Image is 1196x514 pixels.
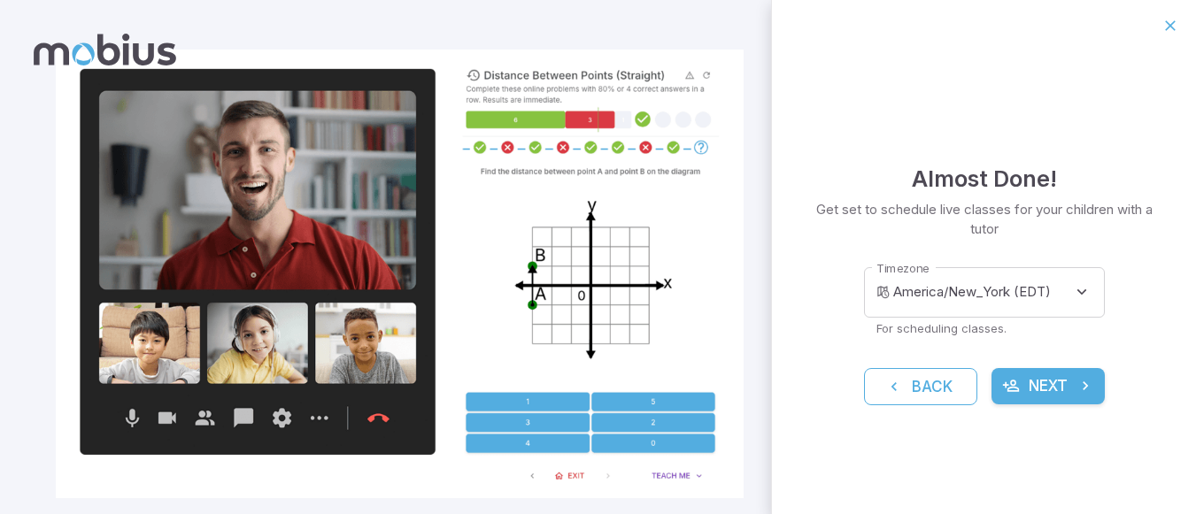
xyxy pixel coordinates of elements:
img: parent_5-illustration [56,50,744,498]
p: For scheduling classes. [876,320,1092,336]
h4: Almost Done! [912,161,1057,196]
p: Get set to schedule live classes for your children with a tutor [814,200,1154,239]
button: Back [864,368,977,405]
div: America/New_York (EDT) [893,267,1104,318]
button: Next [992,368,1105,405]
label: Timezone [876,260,930,277]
